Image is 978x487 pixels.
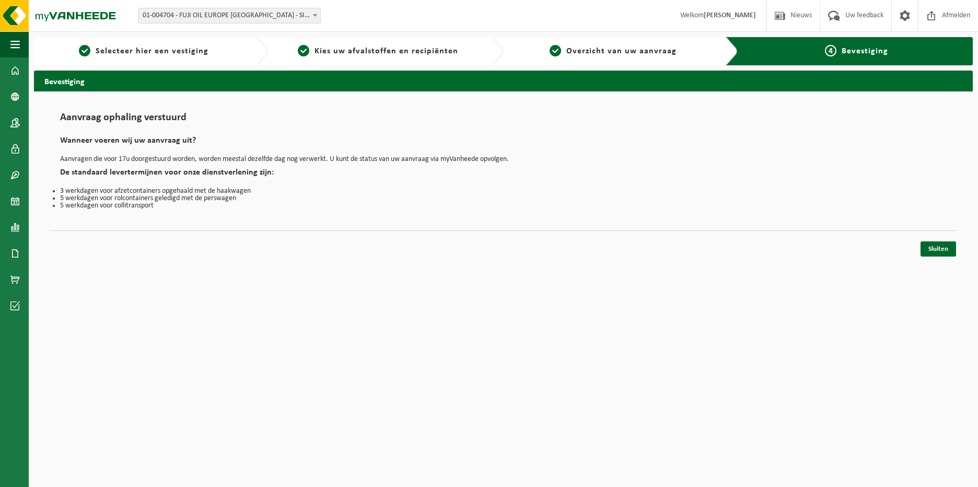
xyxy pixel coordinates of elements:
[298,45,309,56] span: 2
[509,45,717,57] a: 3Overzicht van uw aanvraag
[274,45,482,57] a: 2Kies uw afvalstoffen en recipiënten
[921,241,956,257] a: Sluiten
[315,47,458,55] span: Kies uw afvalstoffen en recipiënten
[60,202,947,210] li: 5 werkdagen voor collitransport
[550,45,561,56] span: 3
[60,188,947,195] li: 3 werkdagen voor afzetcontainers opgehaald met de haakwagen
[96,47,208,55] span: Selecteer hier een vestiging
[60,156,947,163] p: Aanvragen die voor 17u doorgestuurd worden, worden meestal dezelfde dag nog verwerkt. U kunt de s...
[566,47,677,55] span: Overzicht van uw aanvraag
[60,195,947,202] li: 5 werkdagen voor rolcontainers geledigd met de perswagen
[138,8,320,23] span: 01-004704 - FUJI OIL EUROPE NV - SINT-KRUIS-WINKEL
[825,45,836,56] span: 4
[79,45,90,56] span: 1
[39,45,248,57] a: 1Selecteer hier een vestiging
[60,136,947,150] h2: Wanneer voeren wij uw aanvraag uit?
[60,112,947,129] h1: Aanvraag ophaling verstuurd
[138,8,321,24] span: 01-004704 - FUJI OIL EUROPE NV - SINT-KRUIS-WINKEL
[34,71,973,91] h2: Bevestiging
[704,11,756,19] strong: [PERSON_NAME]
[842,47,888,55] span: Bevestiging
[60,168,947,182] h2: De standaard levertermijnen voor onze dienstverlening zijn:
